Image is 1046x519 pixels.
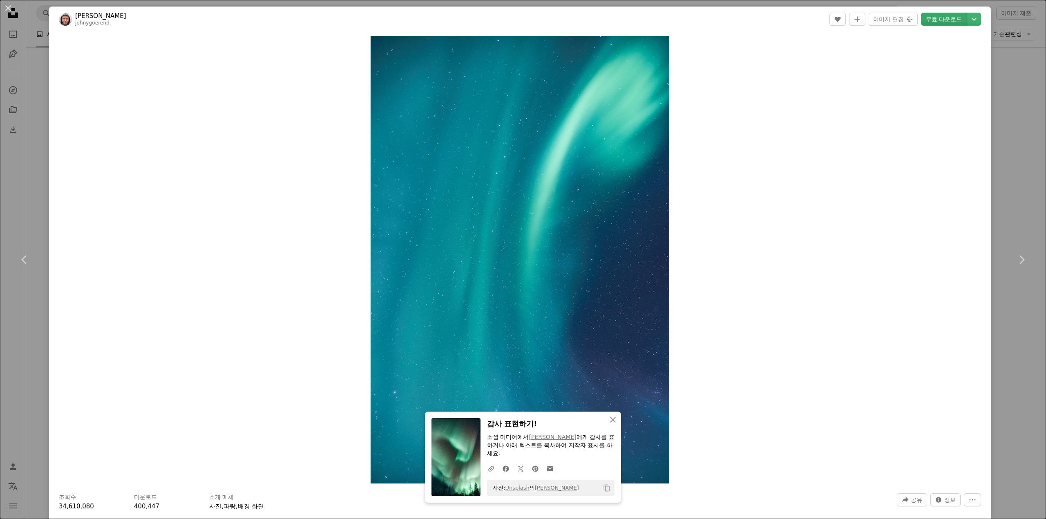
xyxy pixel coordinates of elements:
button: 다운로드 크기 선택 [967,13,981,26]
span: 공유 [911,494,922,506]
a: Twitter에 공유 [513,460,528,477]
h3: 조회수 [59,493,76,501]
button: 이 이미지 확대 [371,36,669,483]
a: Unsplash [505,485,529,491]
a: 사진 [209,503,221,510]
h3: 다운로드 [134,493,157,501]
a: [PERSON_NAME] [529,434,576,440]
h3: 감사 표현하기! [487,418,615,430]
a: 다음 [997,221,1046,299]
a: 파랑 [224,503,236,510]
button: 컬렉션에 추가 [849,13,865,26]
h3: 소개 매체 [209,493,234,501]
button: 클립보드에 복사하기 [600,481,614,495]
span: 정보 [944,494,956,506]
p: 소셜 미디어에서 에게 감사를 표하거나 아래 텍스트를 복사하여 저작자 표시를 하세요. [487,433,615,458]
img: 은하 벽지 [371,36,669,483]
button: 이 이미지 관련 통계 [930,493,961,506]
button: 이미지 편집 [869,13,917,26]
a: 배경 화면 [238,503,264,510]
a: [PERSON_NAME] [535,485,579,491]
a: 이메일로 공유에 공유 [543,460,557,477]
span: 34,610,080 [59,503,94,510]
button: 더 많은 작업 [964,493,981,506]
span: 사진: 의 [489,481,579,494]
span: , [221,503,224,510]
a: johnygoerend [75,20,110,26]
a: Facebook에 공유 [498,460,513,477]
img: Johny Goerend의 프로필로 이동 [59,13,72,26]
span: 400,447 [134,503,159,510]
button: 좋아요 [829,13,846,26]
a: 무료 다운로드 [921,13,967,26]
a: [PERSON_NAME] [75,12,126,20]
span: , [236,503,238,510]
button: 이 이미지 공유 [897,493,927,506]
a: Pinterest에 공유 [528,460,543,477]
